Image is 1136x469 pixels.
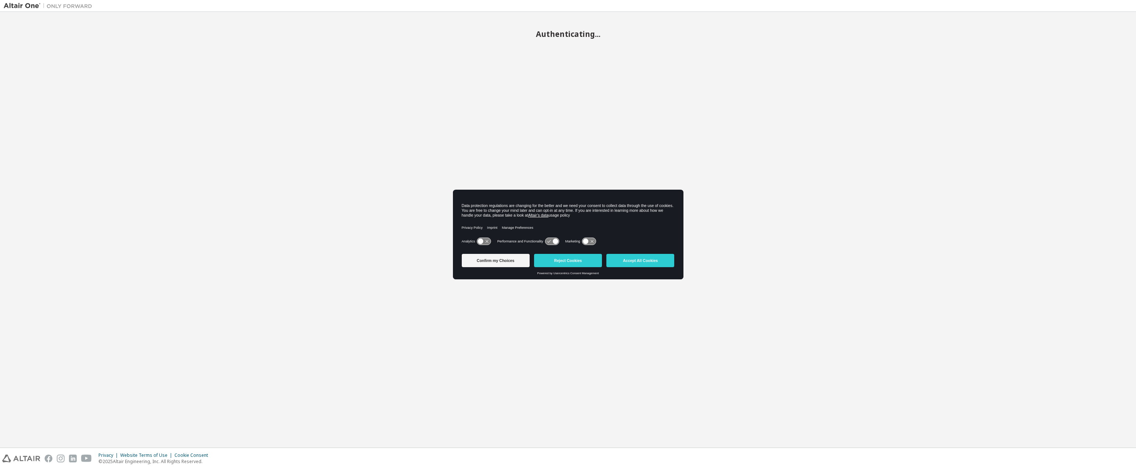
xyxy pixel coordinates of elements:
div: Website Terms of Use [120,452,174,458]
img: instagram.svg [57,455,65,462]
div: Cookie Consent [174,452,212,458]
div: Privacy [98,452,120,458]
img: altair_logo.svg [2,455,40,462]
img: linkedin.svg [69,455,77,462]
img: facebook.svg [45,455,52,462]
p: © 2025 Altair Engineering, Inc. All Rights Reserved. [98,458,212,465]
img: Altair One [4,2,96,10]
h2: Authenticating... [4,29,1132,39]
img: youtube.svg [81,455,92,462]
